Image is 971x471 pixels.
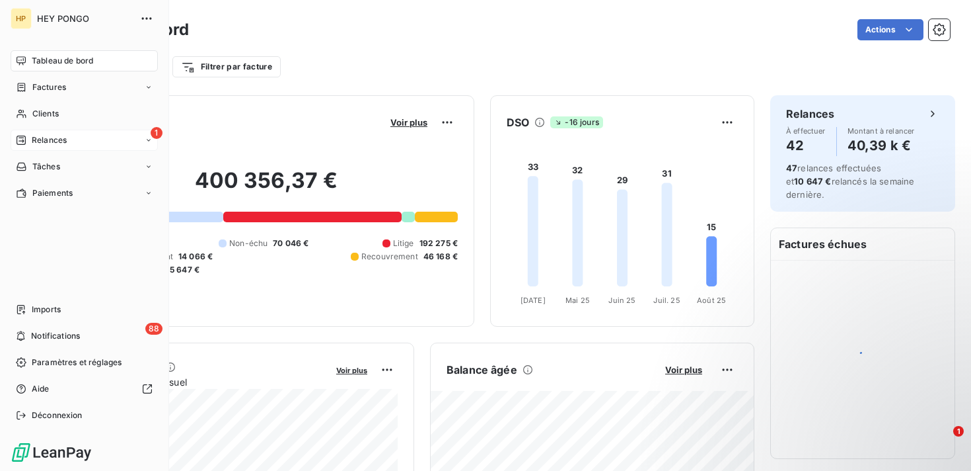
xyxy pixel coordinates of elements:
span: 192 275 € [419,237,458,249]
span: Factures [32,81,66,93]
span: 47 [786,163,797,173]
span: Paiements [32,187,73,199]
button: Voir plus [661,364,706,376]
iframe: Intercom notifications message [707,343,971,435]
span: Imports [32,304,61,316]
span: 70 046 € [273,237,308,249]
span: 10 647 € [794,176,831,187]
a: 1Relances [11,130,158,151]
span: Montant à relancer [847,127,915,135]
span: Relances [32,134,67,146]
span: Voir plus [665,364,702,375]
tspan: Juil. 25 [653,296,680,305]
a: Factures [11,77,158,98]
span: Voir plus [336,366,367,375]
div: HP [11,8,32,29]
span: Non-échu [229,237,268,249]
span: -5 647 € [166,264,199,276]
span: À effectuer [786,127,826,135]
button: Filtrer par facture [172,56,281,77]
span: Paramètres et réglages [32,357,122,368]
tspan: [DATE] [521,296,546,305]
tspan: Juin 25 [608,296,635,305]
a: Paramètres et réglages [11,352,158,373]
span: Déconnexion [32,409,83,421]
span: Notifications [31,330,80,342]
span: HEY PONGO [37,13,132,24]
a: Tâches [11,156,158,177]
span: 1 [953,426,964,437]
span: Litige [393,237,414,249]
span: -16 jours [550,116,602,128]
h4: 42 [786,135,826,156]
a: Aide [11,378,158,400]
button: Voir plus [386,116,431,128]
iframe: Intercom live chat [926,426,958,458]
a: Tableau de bord [11,50,158,71]
span: Voir plus [390,117,427,128]
span: Tableau de bord [32,55,93,67]
h6: Relances [786,106,834,122]
img: Logo LeanPay [11,442,92,463]
span: Aide [32,383,50,395]
span: Tâches [32,161,60,173]
button: Voir plus [332,364,371,376]
span: 14 066 € [178,251,213,263]
span: Recouvrement [361,251,418,263]
span: relances effectuées et relancés la semaine dernière. [786,163,914,200]
a: Paiements [11,183,158,204]
h2: 400 356,37 € [75,167,458,207]
span: Chiffre d'affaires mensuel [75,375,327,389]
h4: 40,39 k € [847,135,915,156]
span: 1 [151,127,162,139]
span: Clients [32,108,59,120]
button: Actions [857,19,923,40]
span: 88 [145,323,162,335]
h6: Balance âgée [447,362,517,378]
a: Imports [11,299,158,320]
span: 46 168 € [423,251,458,263]
h6: Factures échues [771,228,954,260]
tspan: Mai 25 [565,296,590,305]
tspan: Août 25 [697,296,726,305]
h6: DSO [507,114,529,130]
a: Clients [11,103,158,124]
